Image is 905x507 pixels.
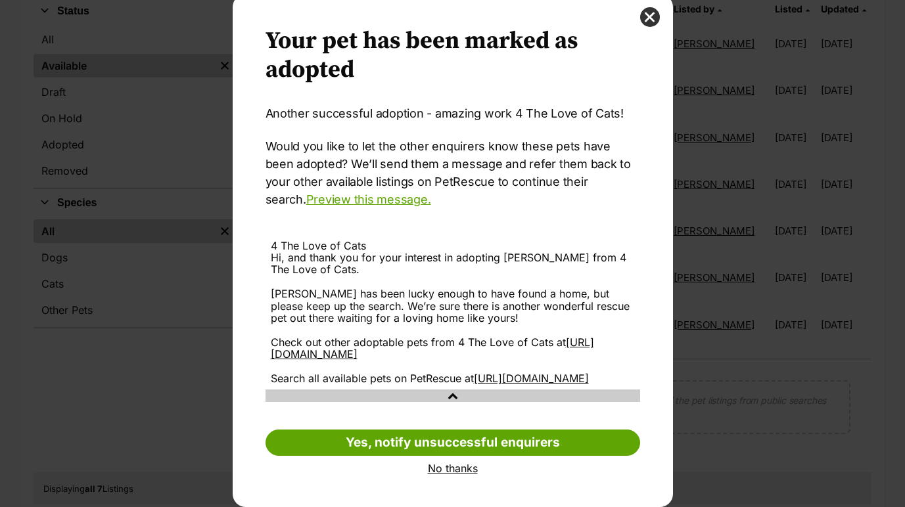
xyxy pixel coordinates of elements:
[266,462,640,474] a: No thanks
[474,372,589,385] a: [URL][DOMAIN_NAME]
[266,137,640,208] p: Would you like to let the other enquirers know these pets have been adopted? We’ll send them a me...
[271,336,594,361] a: [URL][DOMAIN_NAME]
[271,252,635,384] div: Hi, and thank you for your interest in adopting [PERSON_NAME] from 4 The Love of Cats. [PERSON_NA...
[306,192,431,206] a: Preview this message.
[640,7,660,27] button: close
[266,27,640,85] h2: Your pet has been marked as adopted
[266,430,640,456] a: Yes, notify unsuccessful enquirers
[266,104,640,122] p: Another successful adoption - amazing work 4 The Love of Cats!
[271,239,366,252] span: 4 The Love of Cats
